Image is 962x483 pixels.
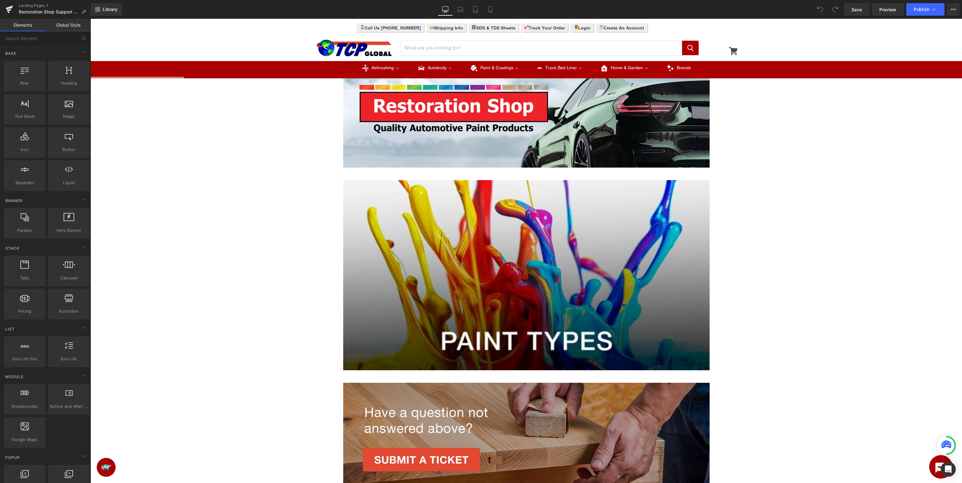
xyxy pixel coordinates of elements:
button: Undo [814,3,826,16]
span: Banner [5,198,23,204]
a: Login [480,5,503,13]
button: Publish [906,3,944,16]
span: Heading [50,80,88,86]
span: Restoration Shop Support - Paint Types [19,9,79,14]
a: AutobodyAutobody [318,42,371,58]
a: SDS & TDS Sheets [378,5,428,13]
span: Icon List [50,356,88,362]
span: Airbrushing [281,46,303,52]
span: Brands [586,46,600,52]
span: Preview [879,6,896,13]
a: Call Us [PHONE_NUMBER] [266,5,334,13]
span: Image [50,113,88,120]
a: Tablet [468,3,483,16]
span: Popup [5,454,21,460]
button: Redo [829,3,841,16]
iframe: Button to open loyalty program pop-up [6,439,25,458]
span: Liquid [50,179,88,186]
span: Parallax [6,227,44,234]
img: Autobody [328,46,334,53]
a: Preview [872,3,904,16]
img: Paint & Coatings [380,46,387,53]
a: Home & GardenHome & Garden [501,42,567,58]
span: Save [851,6,862,13]
a: Shipping Info [336,5,376,13]
a: Landing Pages [19,3,91,8]
img: clipboard.svg [509,6,513,11]
span: Icon List Hoz [6,356,44,362]
img: Brands [577,46,583,53]
span: Icon [6,146,44,153]
span: Button [50,146,88,153]
span: Library [103,7,117,12]
a: Mobile [483,3,498,16]
img: Truck Bed Liner [447,47,452,52]
a: Laptop [453,3,468,16]
span: Paint & Coatings [390,46,423,52]
img: log-in.svg [483,6,488,11]
div: Open Intercom Messenger [941,462,956,477]
span: Text Block [6,113,44,120]
span: Separator [6,179,44,186]
a: Create An Account [506,5,557,13]
span: Module [5,374,24,380]
span: Truck Bed Liner [455,46,486,52]
span: Autobody [337,46,356,52]
span: Breadcrumbs [6,403,44,410]
a: Brands Brands [567,42,610,58]
span: List [5,326,15,332]
input: Search [311,22,592,36]
span: Row [6,80,44,86]
span: Accordion [50,308,88,314]
a: Desktop [438,3,453,16]
span: Home & Garden [520,46,552,52]
span: Publish [914,7,929,12]
img: smartphone.svg [270,6,274,11]
a: Truck Bed LinerTruck Bed Liner [437,42,501,58]
span: Hero Banner [50,227,88,234]
a: Paint & CoatingsPaint & Coatings [371,42,437,58]
span: Stack [5,245,20,251]
span: Pricing [6,308,44,314]
span: Google Maps [6,436,44,443]
img: Home & Garden [510,46,517,53]
button: More [947,3,959,16]
a: New Library [91,3,122,16]
button: Search [592,22,608,36]
span: Base [5,50,17,56]
span: Before and After Images [50,403,88,410]
img: checklist.svg [381,6,386,11]
span: Tabs [6,275,44,281]
a: Track Your Order [431,5,478,13]
a: AirbrushingAirbrushing [262,42,318,58]
img: Airbrushing [271,46,278,53]
img: delivery-truck_4009be93-b750-4772-8b50-7d9b6cf6188a.svg [339,6,344,11]
a: Global Style [45,19,91,31]
img: destination.svg [434,6,438,11]
span: Carousel [50,275,88,281]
